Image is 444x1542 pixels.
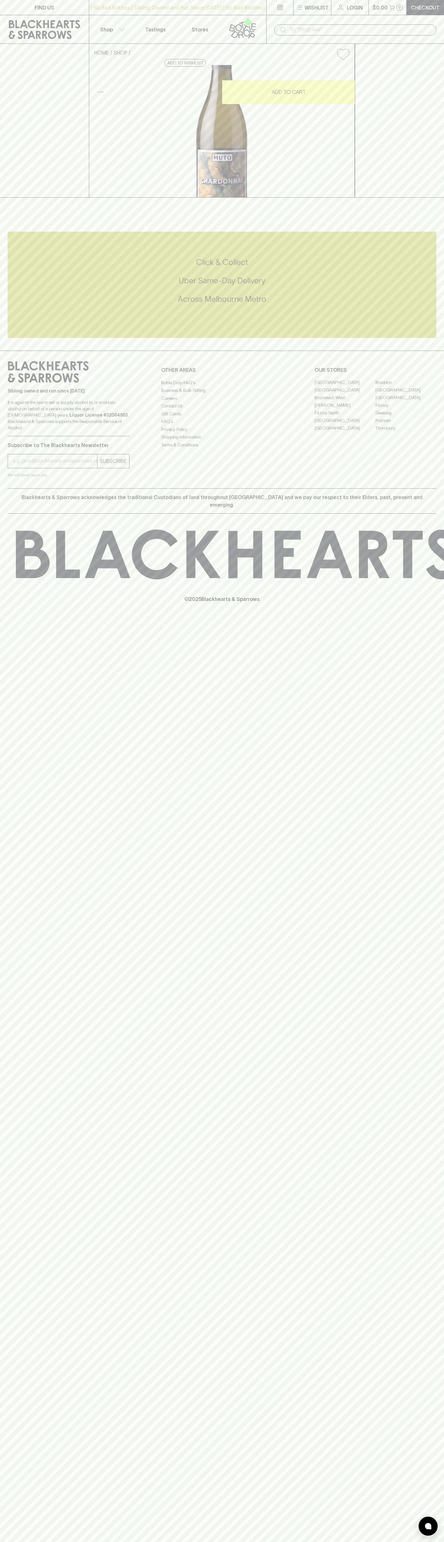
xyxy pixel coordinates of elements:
input: e.g. jane@blackheartsandsparrows.com.au [13,456,97,466]
a: Business & Bulk Gifting [161,387,283,394]
p: Shop [100,26,113,33]
a: Braddon [375,379,436,386]
button: ADD TO CART [222,80,355,104]
p: Checkout [411,4,440,11]
a: [GEOGRAPHIC_DATA] [315,425,375,432]
p: $0.00 [373,4,388,11]
a: Privacy Policy [161,425,283,433]
p: FIND US [35,4,54,11]
a: Thornbury [375,425,436,432]
a: [GEOGRAPHIC_DATA] [315,417,375,425]
p: We will never spam you [8,472,129,478]
a: Fitzroy [375,402,436,409]
p: It is against the law to sell or supply alcohol to, or to obtain alcohol on behalf of a person un... [8,399,129,431]
p: 0 [398,6,401,9]
a: [GEOGRAPHIC_DATA] [375,394,436,402]
p: Login [347,4,363,11]
img: bubble-icon [425,1523,431,1529]
a: SHOP [114,50,127,56]
p: ADD TO CART [272,88,306,96]
a: Prahran [375,417,436,425]
p: Sibling owned and run since [DATE] [8,388,129,394]
h5: Click & Collect [8,257,436,267]
a: Shipping Information [161,433,283,441]
input: Try "Pinot noir" [289,25,431,35]
a: Careers [161,394,283,402]
a: HOME [94,50,109,56]
a: Fitzroy North [315,409,375,417]
a: [GEOGRAPHIC_DATA] [315,386,375,394]
p: OTHER AREAS [161,366,283,374]
a: Bottle Drop FAQ's [161,379,283,386]
p: Blackhearts & Sparrows acknowledges the traditional Custodians of land throughout [GEOGRAPHIC_DAT... [12,493,432,509]
a: [GEOGRAPHIC_DATA] [315,379,375,386]
p: Tastings [145,26,166,33]
a: Terms & Conditions [161,441,283,449]
a: Geelong [375,409,436,417]
a: [PERSON_NAME] [315,402,375,409]
p: SUBSCRIBE [100,457,127,465]
p: Wishlist [305,4,329,11]
a: Stores [178,15,222,43]
p: Subscribe to The Blackhearts Newsletter [8,441,129,449]
a: [GEOGRAPHIC_DATA] [375,386,436,394]
h5: Across Melbourne Metro [8,294,436,304]
button: Shop [89,15,134,43]
button: Add to wishlist [335,46,352,63]
a: Contact Us [161,402,283,410]
button: Add to wishlist [164,59,206,67]
p: Stores [192,26,208,33]
button: SUBSCRIBE [97,454,129,468]
div: Call to action block [8,232,436,338]
a: FAQ's [161,418,283,425]
img: 40939.png [89,65,355,197]
a: Gift Cards [161,410,283,418]
a: Tastings [133,15,178,43]
strong: Liquor License #32064953 [70,412,128,418]
p: OUR STORES [315,366,436,374]
a: Brunswick West [315,394,375,402]
h5: Uber Same-Day Delivery [8,275,436,286]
